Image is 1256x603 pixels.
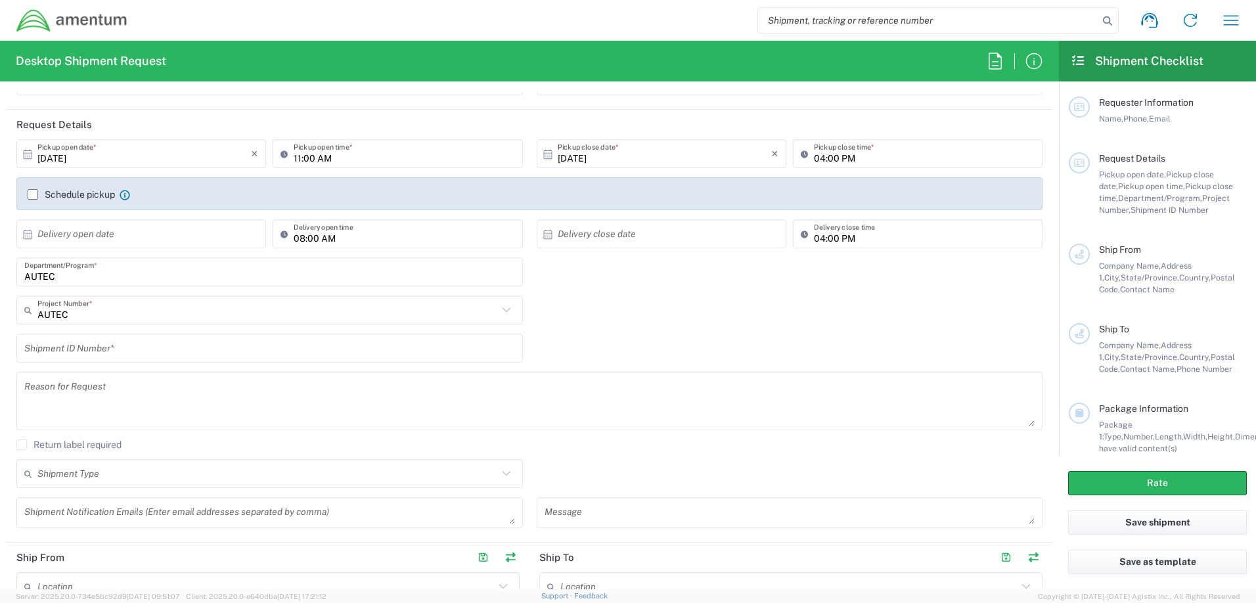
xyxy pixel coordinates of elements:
[1099,403,1188,414] span: Package Information
[127,592,180,600] span: [DATE] 09:51:07
[1099,244,1141,255] span: Ship From
[1099,97,1194,108] span: Requester Information
[1120,284,1175,294] span: Contact Name
[1071,53,1203,69] h2: Shipment Checklist
[16,9,128,33] img: dyncorp
[1207,432,1235,441] span: Height,
[1121,352,1179,362] span: State/Province,
[539,551,574,564] h2: Ship To
[1068,471,1247,495] button: Rate
[1123,432,1155,441] span: Number,
[1179,352,1211,362] span: Country,
[1099,261,1161,271] span: Company Name,
[1123,114,1149,123] span: Phone,
[541,592,574,600] a: Support
[1149,114,1171,123] span: Email
[1068,510,1247,535] button: Save shipment
[1155,432,1183,441] span: Length,
[1099,324,1129,334] span: Ship To
[574,592,608,600] a: Feedback
[1118,181,1185,191] span: Pickup open time,
[16,118,92,131] h2: Request Details
[1104,432,1123,441] span: Type,
[251,143,258,164] i: ×
[771,143,778,164] i: ×
[1177,364,1232,374] span: Phone Number
[1121,273,1179,282] span: State/Province,
[1099,169,1166,179] span: Pickup open date,
[1099,340,1161,350] span: Company Name,
[16,439,122,450] label: Return label required
[1120,364,1177,374] span: Contact Name,
[1104,273,1121,282] span: City,
[16,53,166,69] h2: Desktop Shipment Request
[1131,205,1209,215] span: Shipment ID Number
[1099,420,1133,441] span: Package 1:
[28,189,115,200] label: Schedule pickup
[16,592,180,600] span: Server: 2025.20.0-734e5bc92d9
[16,551,64,564] h2: Ship From
[1099,114,1123,123] span: Name,
[1179,273,1211,282] span: Country,
[277,592,326,600] span: [DATE] 17:21:12
[1118,193,1202,203] span: Department/Program,
[186,592,326,600] span: Client: 2025.20.0-e640dba
[1068,550,1247,574] button: Save as template
[1183,432,1207,441] span: Width,
[758,8,1098,33] input: Shipment, tracking or reference number
[1104,352,1121,362] span: City,
[1038,591,1240,602] span: Copyright © [DATE]-[DATE] Agistix Inc., All Rights Reserved
[1099,153,1165,164] span: Request Details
